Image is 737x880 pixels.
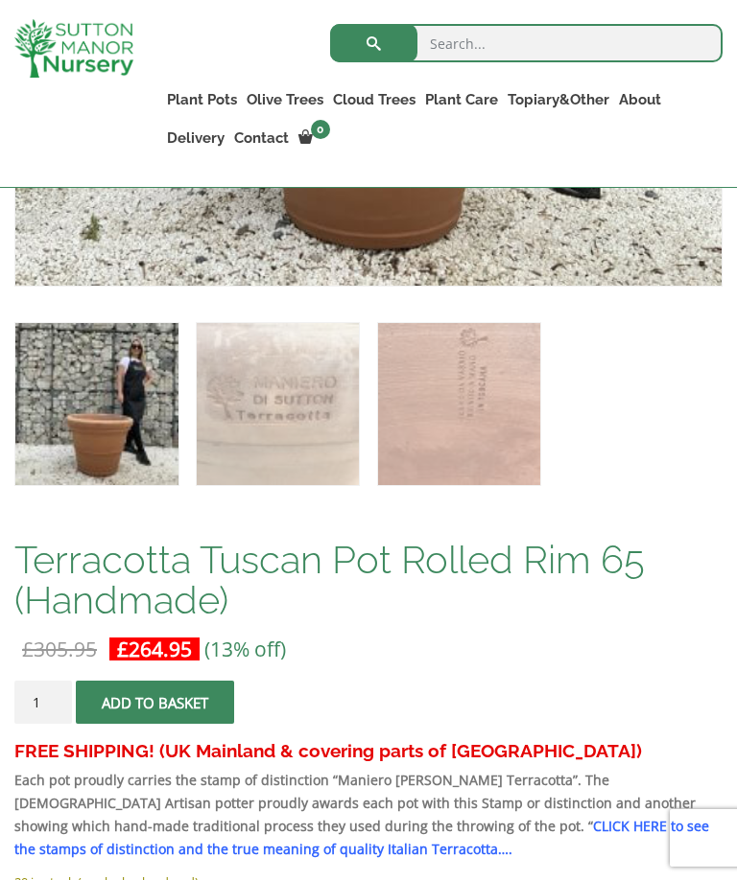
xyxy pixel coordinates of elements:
a: Contact [229,125,294,151]
img: Terracotta Tuscan Pot Rolled Rim 65 (Handmade) - Image 3 [378,323,541,486]
span: (13% off) [204,636,286,662]
bdi: 264.95 [117,636,192,662]
h3: FREE SHIPPING! (UK Mainland & covering parts of [GEOGRAPHIC_DATA]) [14,733,723,769]
button: Add to basket [76,681,234,724]
a: Cloud Trees [328,86,420,113]
a: Topiary&Other [503,86,614,113]
img: Terracotta Tuscan Pot Rolled Rim 65 (Handmade) [15,323,178,486]
img: Terracotta Tuscan Pot Rolled Rim 65 (Handmade) - Image 2 [197,323,360,486]
a: 0 [294,125,336,151]
a: Plant Care [420,86,503,113]
input: Search... [330,24,723,62]
bdi: 305.95 [22,636,97,662]
span: £ [117,636,129,662]
strong: Each pot proudly carries the stamp of distinction “Maniero [PERSON_NAME] Terracotta”. The [DEMOGR... [14,771,709,858]
img: logo [14,19,133,78]
a: Plant Pots [162,86,242,113]
h1: Terracotta Tuscan Pot Rolled Rim 65 (Handmade) [14,540,723,620]
a: Olive Trees [242,86,328,113]
a: About [614,86,666,113]
span: £ [22,636,34,662]
a: Delivery [162,125,229,151]
span: 0 [311,120,330,139]
input: Product quantity [14,681,72,724]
